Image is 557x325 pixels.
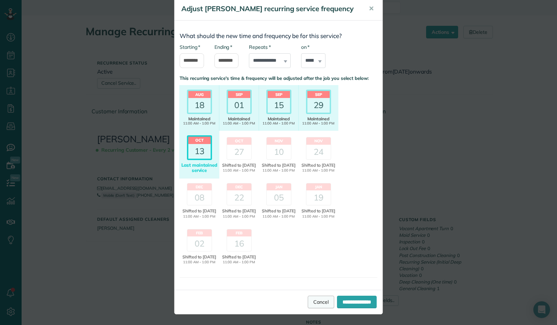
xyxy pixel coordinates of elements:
[227,137,251,144] header: Oct
[260,214,298,219] span: 11:00 AM - 1:00 PM
[260,208,298,214] span: Shifted to [DATE]
[308,296,334,308] a: Cancel
[220,254,258,260] span: Shifted to [DATE]
[260,116,298,121] span: Maintained
[299,116,337,121] span: Maintained
[301,44,309,51] label: on
[180,214,218,219] span: 11:00 AM - 1:00 PM
[268,98,290,113] div: 15
[227,229,251,236] header: Feb
[180,75,377,82] p: This recurring service's time & frequency will be adjusted after the job you select below:
[181,4,359,14] h5: Adjust [PERSON_NAME] recurring service frequency
[180,116,218,121] span: Maintained
[260,121,298,126] span: 11:00 AM - 1:00 PM
[220,116,258,121] span: Maintained
[306,190,331,205] div: 19
[227,236,251,251] div: 16
[267,190,291,205] div: 05
[299,208,337,214] span: Shifted to [DATE]
[187,236,212,251] div: 02
[369,5,374,13] span: ✕
[214,44,232,51] label: Ending
[267,137,291,144] header: Nov
[228,91,250,98] header: Sep
[260,168,298,173] span: 11:00 AM - 1:00 PM
[180,44,200,51] label: Starting
[267,145,291,159] div: 10
[306,137,331,144] header: Nov
[307,98,330,113] div: 29
[188,91,211,98] header: Aug
[306,183,331,190] header: Jan
[299,162,337,168] span: Shifted to [DATE]
[306,145,331,159] div: 24
[260,162,298,168] span: Shifted to [DATE]
[299,214,337,219] span: 11:00 AM - 1:00 PM
[188,98,211,113] div: 18
[267,183,291,190] header: Jan
[180,121,218,126] span: 11:00 AM - 1:00 PM
[220,208,258,214] span: Shifted to [DATE]
[299,168,337,173] span: 11:00 AM - 1:00 PM
[187,183,212,190] header: Dec
[180,162,218,173] div: Last maintained service
[220,168,258,173] span: 11:00 AM - 1:00 PM
[220,121,258,126] span: 11:00 AM - 1:00 PM
[188,144,211,159] div: 13
[268,91,290,98] header: Sep
[180,260,218,265] span: 11:00 AM - 1:00 PM
[220,162,258,168] span: Shifted to [DATE]
[228,98,250,113] div: 01
[227,145,251,159] div: 27
[188,137,211,144] header: Oct
[227,190,251,205] div: 22
[180,33,377,39] h3: What should the new time and frequency be for this service?
[187,229,212,236] header: Feb
[220,214,258,219] span: 11:00 AM - 1:00 PM
[187,190,212,205] div: 08
[180,254,218,260] span: Shifted to [DATE]
[299,121,337,126] span: 11:00 AM - 1:00 PM
[307,91,330,98] header: Sep
[227,183,251,190] header: Dec
[220,260,258,265] span: 11:00 AM - 1:00 PM
[249,44,270,51] label: Repeats
[180,208,218,214] span: Shifted to [DATE]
